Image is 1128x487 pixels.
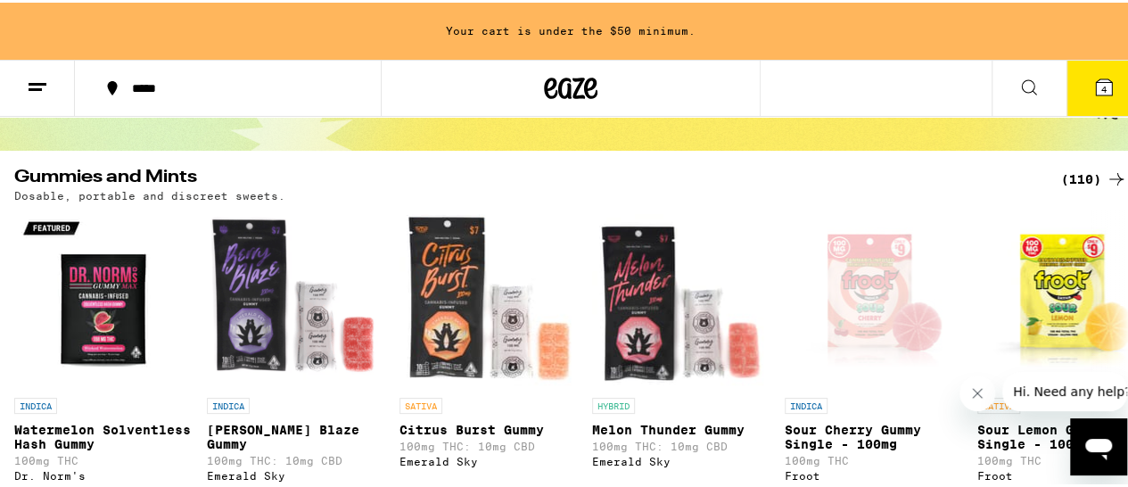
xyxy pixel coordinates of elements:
[399,208,578,386] img: Emerald Sky - Citrus Burst Gummy
[14,420,193,449] p: Watermelon Solventless Hash Gummy
[592,420,770,434] p: Melon Thunder Gummy
[592,453,770,465] div: Emerald Sky
[959,373,995,409] iframe: Close message
[207,452,385,464] p: 100mg THC: 10mg CBD
[399,395,442,411] p: SATIVA
[592,208,770,386] img: Emerald Sky - Melon Thunder Gummy
[14,452,193,464] p: 100mg THC
[207,467,385,479] div: Emerald Sky
[207,420,385,449] p: [PERSON_NAME] Blaze Gummy
[785,452,963,464] p: 100mg THC
[14,467,193,479] div: Dr. Norm's
[592,395,635,411] p: HYBRID
[399,420,578,434] p: Citrus Burst Gummy
[399,438,578,450] p: 100mg THC: 10mg CBD
[592,438,770,450] p: 100mg THC: 10mg CBD
[11,12,128,27] span: Hi. Need any help?
[14,395,57,411] p: INDICA
[785,420,963,449] p: Sour Cherry Gummy Single - 100mg
[1002,369,1127,409] iframe: Message from company
[1061,166,1127,187] a: (110)
[399,453,578,465] div: Emerald Sky
[1070,416,1127,473] iframe: Button to launch messaging window
[14,187,285,199] p: Dosable, portable and discreet sweets.
[785,467,963,479] div: Froot
[14,208,193,386] img: Dr. Norm's - Watermelon Solventless Hash Gummy
[14,166,1040,187] h2: Gummies and Mints
[207,395,250,411] p: INDICA
[1101,81,1107,92] span: 4
[785,395,827,411] p: INDICA
[207,208,385,386] img: Emerald Sky - Berry Blaze Gummy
